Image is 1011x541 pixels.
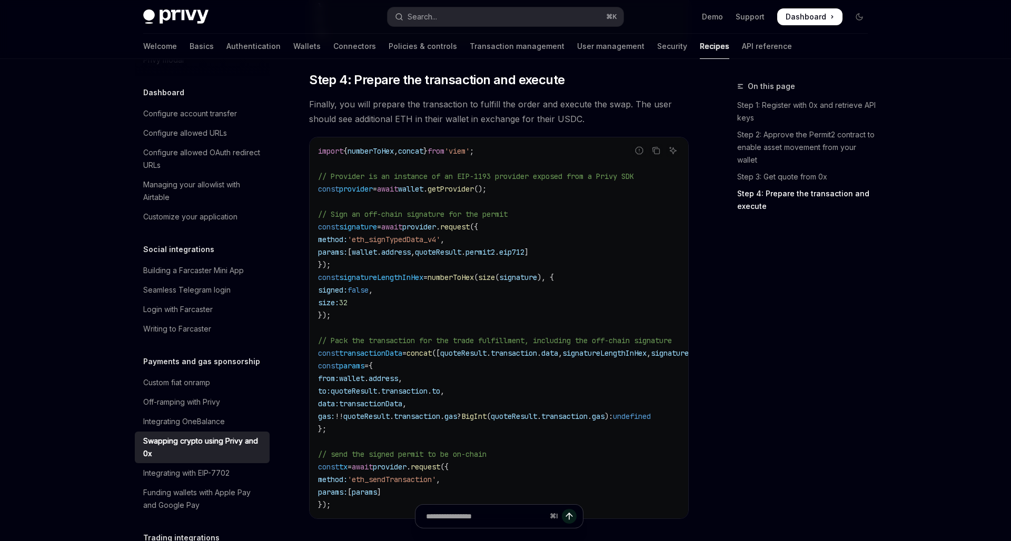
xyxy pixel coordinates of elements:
[318,399,339,408] span: data:
[333,34,376,59] a: Connectors
[851,8,868,25] button: Toggle dark mode
[364,374,369,383] span: .
[737,168,876,185] a: Step 3: Get quote from 0x
[318,222,339,232] span: const
[398,184,423,194] span: wallet
[592,412,604,421] span: gas
[377,184,398,194] span: await
[369,285,373,295] span: ,
[398,374,402,383] span: ,
[495,273,499,282] span: (
[423,273,428,282] span: =
[537,348,541,358] span: .
[777,8,843,25] a: Dashboard
[143,86,184,99] h5: Dashboard
[457,412,461,421] span: ?
[135,143,270,175] a: Configure allowed OAuth redirect URLs
[432,386,440,396] span: to
[737,97,876,126] a: Step 1: Register with 0x and retrieve API keys
[348,285,369,295] span: false
[143,146,263,172] div: Configure allowed OAuth redirect URLs
[558,348,562,358] span: ,
[143,355,260,368] h5: Payments and gas sponsorship
[402,348,407,358] span: =
[143,396,220,408] div: Off-ramping with Privy
[562,509,577,524] button: Send message
[588,412,592,421] span: .
[143,486,263,512] div: Funding wallets with Apple Pay and Google Pay
[748,80,795,93] span: On this page
[394,412,440,421] span: transaction
[537,273,554,282] span: ), {
[440,348,487,358] span: quoteResult
[143,211,237,223] div: Customize your application
[318,500,331,509] span: });
[143,376,210,389] div: Custom fiat onramp
[415,247,461,257] span: quoteResult
[577,34,645,59] a: User management
[143,34,177,59] a: Welcome
[402,222,436,232] span: provider
[440,235,444,244] span: ,
[352,247,377,257] span: wallet
[407,462,411,472] span: .
[135,261,270,280] a: Building a Farcaster Mini App
[348,247,352,257] span: [
[339,273,423,282] span: signatureLengthInHex
[524,247,529,257] span: ]
[143,243,214,256] h5: Social integrations
[398,146,423,156] span: concat
[742,34,792,59] a: API reference
[381,386,428,396] span: transaction
[318,449,487,459] span: // send the signed permit to be on-chain
[143,435,263,460] div: Swapping crypto using Privy and 0x
[293,34,321,59] a: Wallets
[143,264,244,277] div: Building a Farcaster Mini App
[226,34,281,59] a: Authentication
[541,412,588,421] span: transaction
[613,412,651,421] span: undefined
[737,126,876,168] a: Step 2: Approve the Permit2 contract to enable asset movement from your wallet
[666,144,680,157] button: Ask AI
[461,412,487,421] span: BigInt
[440,386,444,396] span: ,
[143,178,263,204] div: Managing your allowlist with Airtable
[348,146,394,156] span: numberToHex
[318,475,348,484] span: method:
[135,104,270,123] a: Configure account transfer
[786,12,826,22] span: Dashboard
[736,12,765,22] a: Support
[318,361,339,370] span: const
[135,373,270,392] a: Custom fiat onramp
[135,432,270,463] a: Swapping crypto using Privy and 0x
[428,273,474,282] span: numberToHex
[318,260,331,269] span: });
[348,475,436,484] span: 'eth_sendTransaction'
[318,374,339,383] span: from:
[428,184,474,194] span: getProvider
[487,412,491,421] span: (
[377,487,381,497] span: ]
[394,146,398,156] span: ,
[649,144,663,157] button: Copy the contents from the code block
[411,247,415,257] span: ,
[537,412,541,421] span: .
[470,146,474,156] span: ;
[348,462,352,472] span: =
[407,348,432,358] span: concat
[135,280,270,299] a: Seamless Telegram login
[541,348,558,358] span: data
[318,285,348,295] span: signed:
[478,273,495,282] span: size
[309,97,689,126] span: Finally, you will prepare the transaction to fulfill the order and execute the swap. The user sho...
[135,319,270,338] a: Writing to Farcaster
[373,184,377,194] span: =
[436,222,440,232] span: .
[381,247,411,257] span: address
[737,185,876,215] a: Step 4: Prepare the transaction and execute
[339,361,364,370] span: params
[339,399,402,408] span: transactionData
[491,348,537,358] span: transaction
[491,412,537,421] span: quoteResult
[318,235,348,244] span: method:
